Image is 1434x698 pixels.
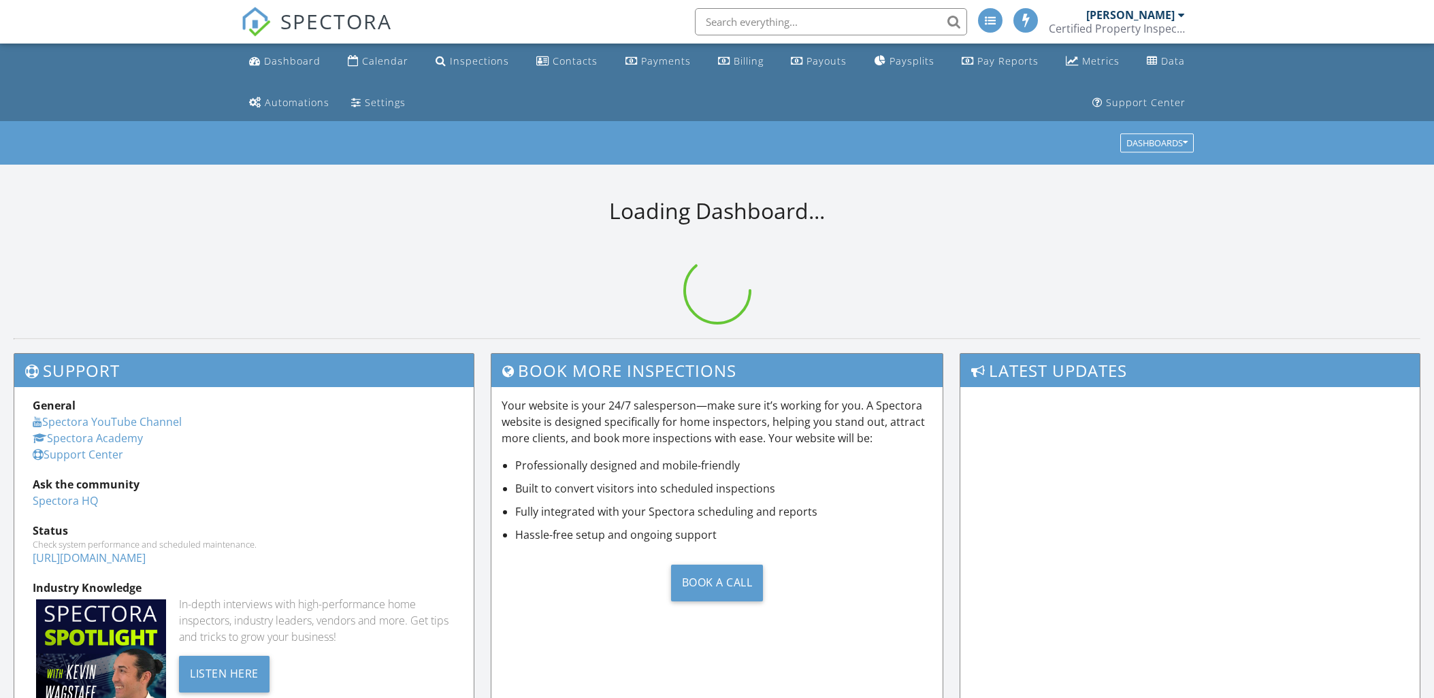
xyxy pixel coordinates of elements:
a: Pay Reports [956,49,1044,74]
button: Dashboards [1120,134,1194,153]
div: Certified Property Inspections, Inc [1049,22,1185,35]
a: Spectora YouTube Channel [33,414,182,429]
div: Check system performance and scheduled maintenance. [33,539,455,550]
a: Contacts [531,49,603,74]
div: Billing [734,54,764,67]
h3: Book More Inspections [491,354,943,387]
div: Dashboards [1126,139,1188,148]
li: Professionally designed and mobile-friendly [515,457,932,473]
div: Inspections [450,54,509,67]
div: Dashboard [264,54,321,67]
div: Status [33,522,455,539]
div: [PERSON_NAME] [1086,8,1175,22]
a: Metrics [1060,49,1125,74]
div: Contacts [553,54,598,67]
li: Built to convert visitors into scheduled inspections [515,480,932,497]
span: SPECTORA [280,7,392,35]
a: Book a Call [502,554,932,612]
a: Payouts [785,49,852,74]
div: In-depth interviews with high-performance home inspectors, industry leaders, vendors and more. Ge... [179,596,455,645]
div: Listen Here [179,656,270,693]
div: Automations [265,96,329,109]
div: Data [1161,54,1185,67]
div: Settings [365,96,406,109]
a: Listen Here [179,665,270,680]
div: Paysplits [890,54,934,67]
a: Spectora Academy [33,431,143,446]
p: Your website is your 24/7 salesperson—make sure it’s working for you. A Spectora website is desig... [502,397,932,446]
div: Support Center [1106,96,1186,109]
a: Calendar [342,49,414,74]
div: Payments [641,54,691,67]
div: Payouts [806,54,847,67]
img: The Best Home Inspection Software - Spectora [241,7,271,37]
div: Book a Call [671,565,764,601]
li: Hassle-free setup and ongoing support [515,527,932,543]
div: Industry Knowledge [33,580,455,596]
a: Payments [620,49,696,74]
a: Dashboard [244,49,326,74]
h3: Latest Updates [960,354,1420,387]
a: Inspections [430,49,515,74]
a: Automations (Advanced) [244,90,335,116]
a: Support Center [33,447,123,462]
a: Support Center [1087,90,1191,116]
a: Paysplits [869,49,940,74]
div: Metrics [1082,54,1120,67]
a: Spectora HQ [33,493,98,508]
a: [URL][DOMAIN_NAME] [33,550,146,565]
h3: Support [14,354,474,387]
strong: General [33,398,76,413]
a: Settings [346,90,411,116]
a: SPECTORA [241,18,392,47]
a: Billing [713,49,769,74]
div: Ask the community [33,476,455,493]
div: Calendar [362,54,408,67]
a: Data [1141,49,1190,74]
div: Pay Reports [977,54,1039,67]
li: Fully integrated with your Spectora scheduling and reports [515,503,932,520]
input: Search everything... [695,8,967,35]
